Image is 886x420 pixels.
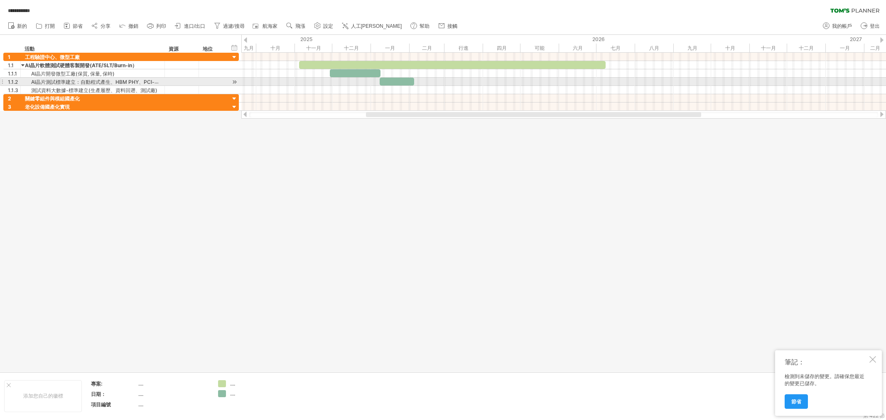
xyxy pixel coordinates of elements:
[25,46,34,52] font: 活動
[251,21,280,32] a: 航海家
[145,21,169,32] a: 列印
[31,87,157,93] font: 測試資料大數據-標準建立(生產履歷、資料回遡、測試廠)
[559,44,596,52] div: 2026年6月
[436,21,460,32] a: 接觸
[8,104,11,110] font: 3
[73,23,83,29] font: 節省
[8,87,18,93] font: 1.1.3
[230,381,235,387] font: ....
[420,23,430,29] font: 幫助
[284,21,308,32] a: 飛漲
[592,36,605,42] font: 2026
[184,23,205,29] font: 進口/出口
[244,45,254,51] font: 九月
[6,21,29,32] a: 新的
[840,45,850,51] font: 一月
[91,391,106,397] font: 日期：
[138,391,143,397] font: ....
[8,79,18,85] font: 1.1.2
[128,23,138,29] font: 撤銷
[270,45,280,51] font: 十月
[263,23,277,29] font: 航海家
[832,23,852,29] font: 我的帳戶
[351,23,402,29] font: 人工[PERSON_NAME]
[91,401,111,408] font: 項目編號
[8,95,11,102] font: 2
[323,23,333,29] font: 設定
[535,45,545,51] font: 可能
[850,36,862,42] font: 2027
[785,394,808,409] a: 節省
[332,44,371,52] div: 2025年12月
[156,23,166,29] font: 列印
[31,78,223,85] font: AI晶片測試標準建立：自動程式產生、HBM PHY、PCI-e、DFT Scan、Burn-in、SLT
[340,21,405,32] a: 人工[PERSON_NAME]
[23,393,63,399] font: 添加您自己的徽標
[870,23,880,29] font: 登出
[687,45,697,51] font: 九月
[306,45,321,51] font: 十一月
[117,21,141,32] a: 撤銷
[711,44,750,52] div: 2026年10月
[761,45,776,51] font: 十一月
[34,21,57,32] a: 打開
[312,21,336,32] a: 設定
[230,391,235,397] font: ....
[611,45,621,51] font: 七月
[459,45,469,51] font: 行進
[497,45,507,51] font: 四月
[8,54,10,60] font: 1
[61,21,85,32] a: 節省
[422,45,432,51] font: 二月
[138,381,143,387] font: ....
[385,45,395,51] font: 一月
[25,62,137,68] font: AI晶片軟體測試硬體客製開發(ATE/SLT/Burn-in）
[821,21,854,32] a: 我的帳戶
[787,44,826,52] div: 2026年12月
[31,71,115,77] font: AI晶片開發微型工廠(保質, 保量, 保時)
[447,23,457,29] font: 接觸
[826,44,864,52] div: 2027年1月
[674,44,711,52] div: 2026年9月
[635,44,674,52] div: 2026年8月
[596,44,635,52] div: 2026年7月
[295,23,305,29] font: 飛漲
[799,45,814,51] font: 十二月
[25,54,80,60] font: 工程驗證中心、微型工廠
[859,21,882,32] a: 登出
[649,45,659,51] font: 八月
[173,21,208,32] a: 進口/出口
[408,21,432,32] a: 幫助
[785,373,864,386] font: 檢測到未儲存的變更。請確保您最近的變更已儲存。
[212,21,247,32] a: 過濾/搜尋
[785,358,805,366] font: 筆記：
[101,23,110,29] font: 分享
[410,44,444,52] div: 2026年2月
[8,71,17,77] font: 1.1.1
[203,46,213,52] font: 地位
[520,44,559,52] div: 2026年5月
[300,36,312,42] font: 2025
[870,45,880,51] font: 二月
[25,95,80,102] font: 關鍵零組件與模組國產化
[231,78,238,86] div: 滾動到活動
[791,398,801,405] font: 節省
[750,44,787,52] div: 2026年11月
[169,46,179,52] font: 資源
[89,21,113,32] a: 分享
[8,62,14,68] font: 1.1
[483,44,520,52] div: 2026年4月
[91,381,103,387] font: 專案:
[256,44,295,52] div: 2025年10月
[344,45,359,51] font: 十二月
[25,104,70,110] font: 老化設備國產化實現
[138,401,143,408] font: ....
[725,45,735,51] font: 十月
[17,23,27,29] font: 新的
[45,23,55,29] font: 打開
[371,44,410,52] div: 2026年1月
[444,44,483,52] div: 2026年3月
[573,45,583,51] font: 六月
[295,44,332,52] div: 2025年11月
[223,23,244,29] font: 過濾/搜尋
